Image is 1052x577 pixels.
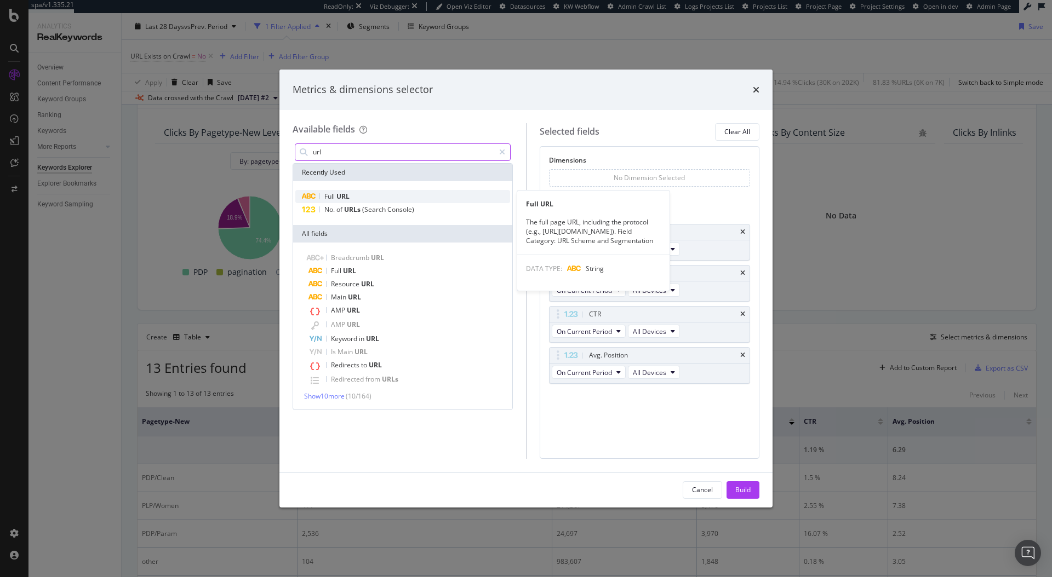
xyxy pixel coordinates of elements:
[557,368,612,377] span: On Current Period
[366,334,379,343] span: URL
[371,253,384,262] span: URL
[361,360,369,370] span: to
[331,320,347,329] span: AMP
[347,305,360,315] span: URL
[753,83,759,97] div: times
[343,266,356,275] span: URL
[336,192,350,201] span: URL
[293,225,512,243] div: All fields
[526,264,562,273] span: DATA TYPE:
[293,123,355,135] div: Available fields
[362,205,387,214] span: (Search
[331,266,343,275] span: Full
[279,70,773,507] div: modal
[589,309,601,320] div: CTR
[361,279,374,288] span: URL
[633,368,666,377] span: All Devices
[589,350,628,361] div: Avg. Position
[324,205,336,214] span: No.
[387,205,414,214] span: Console)
[331,292,348,302] span: Main
[369,360,382,370] span: URL
[517,199,670,209] div: Full URL
[324,192,336,201] span: Full
[633,327,666,336] span: All Devices
[338,347,355,356] span: Main
[331,360,361,370] span: Redirects
[715,123,759,141] button: Clear All
[382,374,398,384] span: URLs
[331,305,347,315] span: AMP
[540,125,599,138] div: Selected fields
[735,485,751,494] div: Build
[740,352,745,359] div: times
[692,485,713,494] div: Cancel
[348,292,361,302] span: URL
[347,320,360,329] span: URL
[331,253,371,262] span: Breadcrumb
[359,334,366,343] span: in
[614,173,685,182] div: No Dimension Selected
[331,347,338,356] span: Is
[331,374,365,384] span: Redirected
[331,279,361,288] span: Resource
[293,164,512,181] div: Recently Used
[549,347,751,384] div: Avg. PositiontimesOn Current PeriodAll Devices
[517,217,670,245] div: The full page URL, including the protocol (e.g., [URL][DOMAIN_NAME]). Field Category: URL Scheme ...
[727,481,759,499] button: Build
[724,127,750,136] div: Clear All
[355,347,368,356] span: URL
[293,83,433,97] div: Metrics & dimensions selector
[549,306,751,343] div: CTRtimesOn Current PeriodAll Devices
[740,270,745,276] div: times
[552,325,626,338] button: On Current Period
[344,205,362,214] span: URLs
[336,205,344,214] span: of
[331,334,359,343] span: Keyword
[557,327,612,336] span: On Current Period
[628,325,680,338] button: All Devices
[1015,540,1041,566] div: Open Intercom Messenger
[549,155,751,169] div: Dimensions
[304,391,345,401] span: Show 10 more
[365,374,382,384] span: from
[312,144,494,160] input: Search by field name
[683,481,722,499] button: Cancel
[740,311,745,318] div: times
[552,366,626,379] button: On Current Period
[586,264,604,273] span: String
[346,391,371,401] span: ( 10 / 164 )
[740,229,745,235] div: times
[628,366,680,379] button: All Devices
